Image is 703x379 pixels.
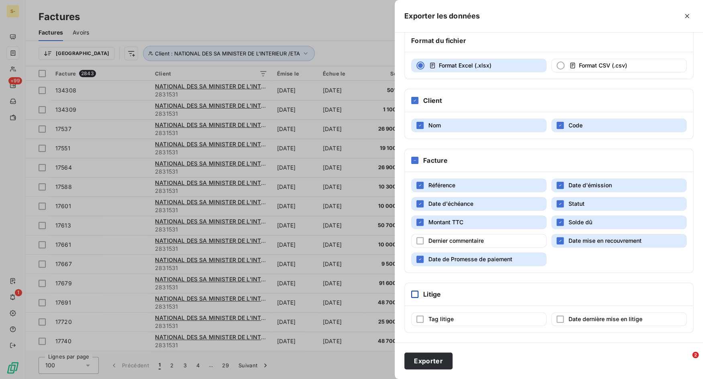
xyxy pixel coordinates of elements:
button: Solde dû [551,215,687,229]
span: Date dernière mise en litige [569,315,642,322]
span: Date mise en recouvrement [569,237,642,244]
span: Date d'émission [569,182,612,188]
span: Format Excel (.xlsx) [439,62,491,69]
iframe: Intercom live chat [676,352,695,371]
span: Solde dû [569,219,592,225]
span: Date de Promesse de paiement [428,256,512,262]
h6: Client [423,96,442,105]
button: Code [551,119,687,132]
button: Date mise en recouvrement [551,234,687,248]
h6: Litige [423,289,441,299]
button: Date de Promesse de paiement [411,252,546,266]
button: Statut [551,197,687,211]
button: Date d'émission [551,178,687,192]
button: Dernier commentaire [411,234,546,248]
button: Tag litige [411,312,546,326]
span: 2 [692,352,699,358]
h5: Exporter les données [404,10,480,22]
span: Code [569,122,583,129]
span: Statut [569,200,585,207]
span: Format CSV (.csv) [579,62,627,69]
span: Tag litige [428,315,454,322]
span: Montant TTC [428,219,463,225]
button: Format CSV (.csv) [551,59,687,72]
span: Référence [428,182,455,188]
button: Format Excel (.xlsx) [411,59,546,72]
span: Date d'échéance [428,200,473,207]
h6: Format du fichier [411,36,466,45]
button: Date d'échéance [411,197,546,211]
button: Exporter [404,352,452,369]
h6: Facture [423,156,448,165]
button: Date dernière mise en litige [551,312,687,326]
button: Référence [411,178,546,192]
button: Nom [411,119,546,132]
span: Nom [428,122,441,129]
span: Dernier commentaire [428,237,484,244]
button: Montant TTC [411,215,546,229]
